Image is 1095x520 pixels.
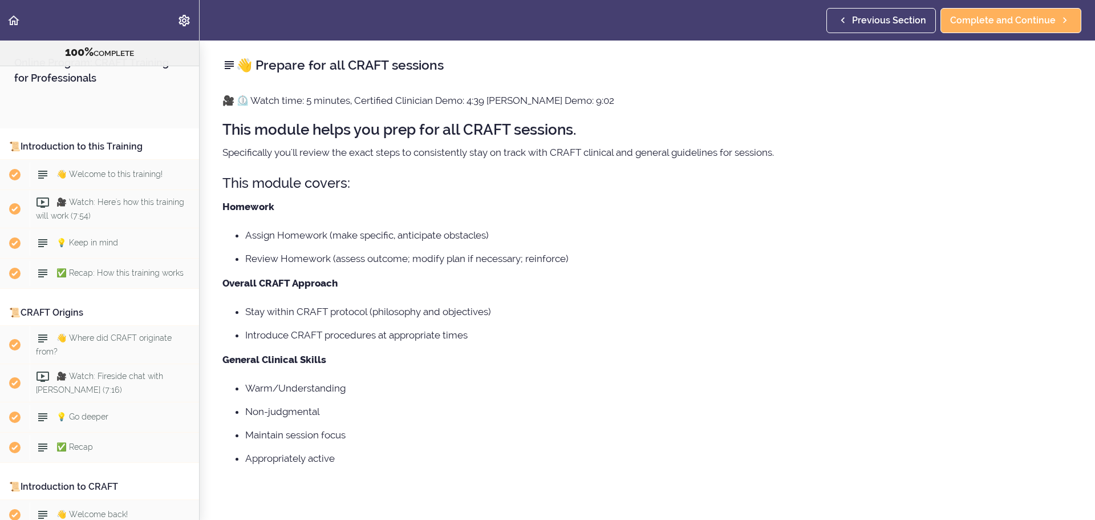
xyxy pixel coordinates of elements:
[65,45,94,59] span: 100%
[56,238,118,247] span: 💡 Keep in mind
[222,55,1072,75] h2: 👋 Prepare for all CRAFT sessions
[950,14,1056,27] span: Complete and Continue
[56,170,163,179] span: 👋 Welcome to this training!
[245,228,1072,243] li: Assign Homework (make specific, anticipate obstacles)
[222,201,274,212] strong: Homework
[177,14,191,27] svg: Settings Menu
[245,404,1072,419] li: Non-judgmental
[7,14,21,27] svg: Back to course curriculum
[56,268,184,277] span: ✅ Recap: How this training works
[56,442,93,452] span: ✅ Recap
[222,92,1072,109] p: 🎥 ⏲️ Watch time: 5 minutes, Certified Clinician Demo: 4:39 [PERSON_NAME] Demo: 9:02
[245,428,1072,442] li: Maintain session focus
[222,174,1072,192] h3: This module covers:
[222,122,1072,138] h2: This module helps you prep for all CRAFT sessions.
[852,14,926,27] span: Previous Section
[245,251,1072,266] li: Review Homework (assess outcome; modify plan if necessary; reinforce)
[245,451,1072,466] li: Appropriately active
[940,8,1081,33] a: Complete and Continue
[245,328,1072,342] li: Introduce CRAFT procedures at appropriate times
[36,197,184,220] span: 🎥 Watch: Here's how this training will work (7:54)
[245,381,1072,396] li: Warm/Understanding
[222,277,338,289] strong: Overall CRAFT Approach
[36,333,172,356] span: 👋 Where did CRAFT originate from?
[56,412,108,421] span: 💡 Go deeper
[245,304,1072,319] li: Stay within CRAFT protocol (philosophy and objectives)
[826,8,936,33] a: Previous Section
[222,144,1072,161] p: Specifically you'll review the exact steps to consistently stay on track with CRAFT clinical and ...
[222,354,326,365] strong: General Clinical Skills
[14,45,185,60] div: COMPLETE
[56,510,128,519] span: 👋 Welcome back!
[36,372,163,394] span: 🎥 Watch: Fireside chat with [PERSON_NAME] (7:16)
